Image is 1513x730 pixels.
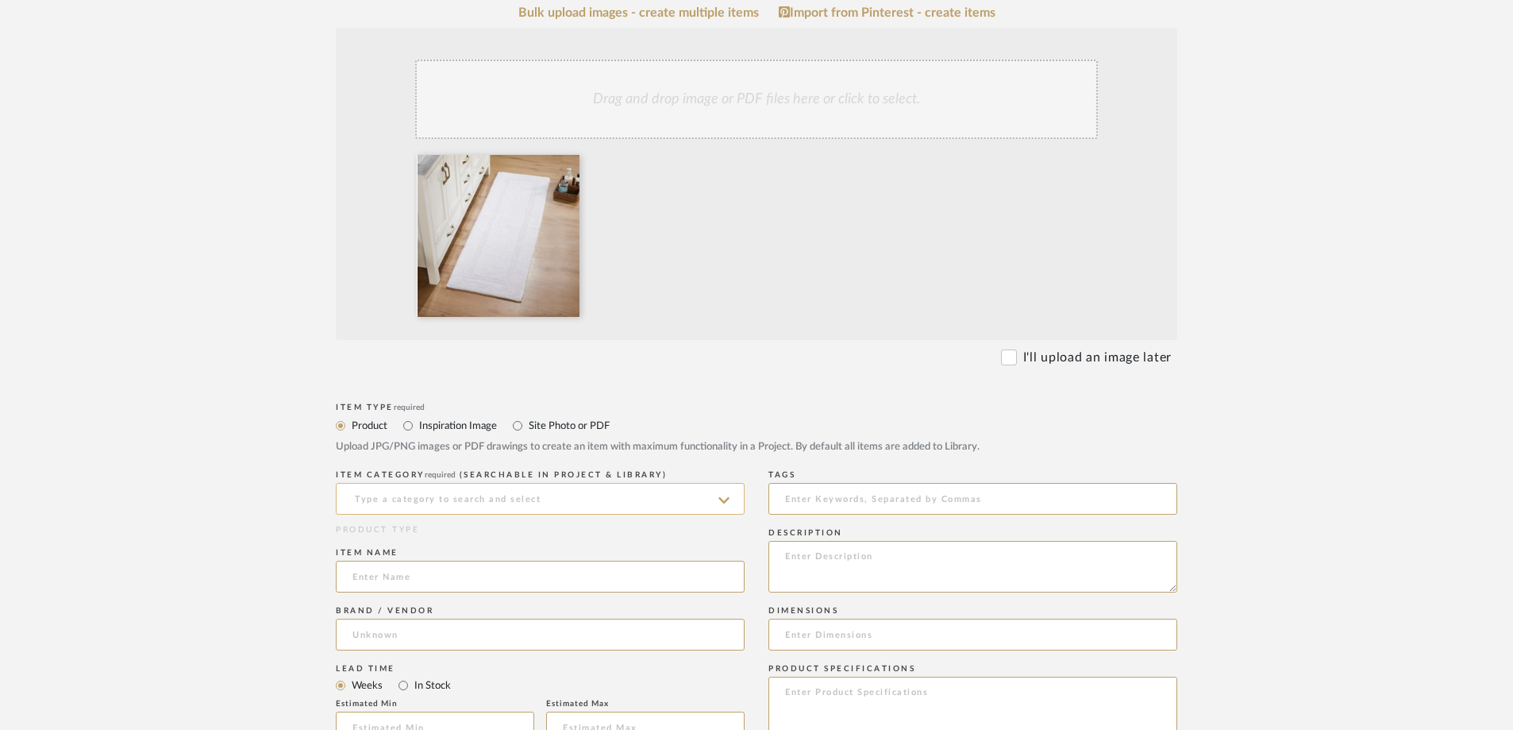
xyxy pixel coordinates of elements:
div: ITEM CATEGORY [336,470,745,480]
div: Tags [768,470,1177,480]
span: (Searchable in Project & Library) [460,471,668,479]
div: Lead Time [336,664,745,674]
span: required [425,471,456,479]
a: Bulk upload images - create multiple items [518,6,759,20]
label: Weeks [350,677,383,694]
div: Item name [336,548,745,558]
div: Brand / Vendor [336,606,745,616]
mat-radio-group: Select item type [336,675,745,695]
div: Estimated Min [336,699,534,709]
div: PRODUCT TYPE [336,524,745,536]
span: required [394,404,425,411]
div: Description [768,528,1177,538]
div: Item Type [336,403,1177,412]
input: Enter Name [336,561,745,593]
label: Inspiration Image [418,417,497,435]
mat-radio-group: Select item type [336,415,1177,435]
div: Dimensions [768,606,1177,616]
input: Enter Dimensions [768,619,1177,651]
input: Type a category to search and select [336,483,745,515]
div: Upload JPG/PNG images or PDF drawings to create an item with maximum functionality in a Project. ... [336,439,1177,455]
a: Import from Pinterest - create items [779,6,995,20]
div: Product Specifications [768,664,1177,674]
label: I'll upload an image later [1023,348,1172,367]
input: Unknown [336,619,745,651]
label: In Stock [413,677,451,694]
div: Estimated Max [546,699,745,709]
label: Site Photo or PDF [527,417,610,435]
label: Product [350,417,387,435]
input: Enter Keywords, Separated by Commas [768,483,1177,515]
